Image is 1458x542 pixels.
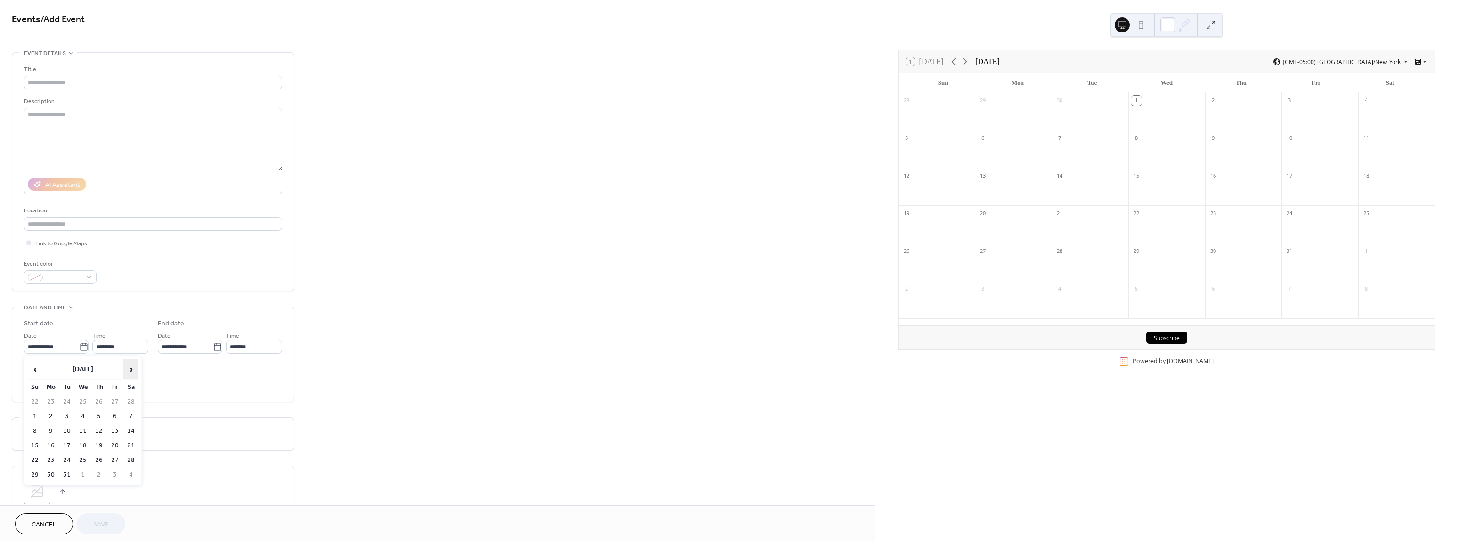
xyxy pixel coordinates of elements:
span: Date [158,331,170,341]
td: 1 [27,410,42,423]
div: 6 [1208,284,1218,294]
td: 24 [59,395,74,409]
div: 5 [901,133,912,144]
div: 20 [978,209,988,219]
div: 4 [1361,96,1371,106]
div: 10 [1284,133,1295,144]
td: 23 [43,453,58,467]
td: 22 [27,395,42,409]
div: 8 [1131,133,1142,144]
div: Sun [906,73,980,92]
div: 5 [1131,284,1142,294]
div: Location [24,206,280,216]
div: 18 [1361,171,1371,181]
div: 3 [978,284,988,294]
div: Event color [24,259,95,269]
button: Cancel [15,513,73,534]
td: 19 [91,439,106,453]
th: Sa [123,380,138,394]
td: 4 [123,468,138,482]
div: 9 [1208,133,1218,144]
td: 3 [59,410,74,423]
div: ; [24,478,50,504]
td: 13 [107,424,122,438]
div: 13 [978,171,988,181]
div: Thu [1204,73,1278,92]
div: 22 [1131,209,1142,219]
div: Sat [1353,73,1427,92]
div: 8 [1361,284,1371,294]
td: 16 [43,439,58,453]
div: 23 [1208,209,1218,219]
th: Mo [43,380,58,394]
th: [DATE] [43,359,122,380]
div: 30 [1208,246,1218,257]
div: Start date [24,319,53,329]
span: Time [226,331,239,341]
td: 24 [59,453,74,467]
div: 7 [1054,133,1065,144]
div: 14 [1054,171,1065,181]
div: 30 [1054,96,1065,106]
td: 18 [75,439,90,453]
div: 24 [1284,209,1295,219]
td: 23 [43,395,58,409]
td: 28 [123,453,138,467]
div: 27 [978,246,988,257]
td: 2 [43,410,58,423]
div: 1 [1361,246,1371,257]
td: 27 [107,395,122,409]
div: 29 [1131,246,1142,257]
td: 11 [75,424,90,438]
th: Fr [107,380,122,394]
td: 14 [123,424,138,438]
div: 2 [1208,96,1218,106]
div: 11 [1361,133,1371,144]
div: 15 [1131,171,1142,181]
div: 21 [1054,209,1065,219]
div: 28 [1054,246,1065,257]
span: Date and time [24,303,66,313]
td: 28 [123,395,138,409]
div: 19 [901,209,912,219]
div: 29 [978,96,988,106]
td: 25 [75,453,90,467]
td: 26 [91,453,106,467]
td: 22 [27,453,42,467]
div: [DATE] [975,56,1000,67]
td: 30 [43,468,58,482]
div: Tue [1055,73,1129,92]
td: 7 [123,410,138,423]
td: 27 [107,453,122,467]
button: Subscribe [1146,332,1187,344]
td: 4 [75,410,90,423]
td: 3 [107,468,122,482]
div: 16 [1208,171,1218,181]
span: Cancel [32,520,57,530]
span: (GMT-05:00) [GEOGRAPHIC_DATA]/New_York [1283,59,1401,65]
span: Event details [24,49,66,58]
div: End date [158,319,184,329]
td: 6 [107,410,122,423]
div: 2 [901,284,912,294]
th: Th [91,380,106,394]
a: Events [12,10,40,29]
td: 2 [91,468,106,482]
div: 7 [1284,284,1295,294]
span: Date [24,331,37,341]
div: Wed [1129,73,1204,92]
td: 26 [91,395,106,409]
td: 9 [43,424,58,438]
a: [DOMAIN_NAME] [1167,357,1214,365]
div: 3 [1284,96,1295,106]
div: 28 [901,96,912,106]
td: 12 [91,424,106,438]
td: 25 [75,395,90,409]
span: Time [92,331,105,341]
td: 17 [59,439,74,453]
div: 31 [1284,246,1295,257]
div: 4 [1054,284,1065,294]
td: 29 [27,468,42,482]
td: 10 [59,424,74,438]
